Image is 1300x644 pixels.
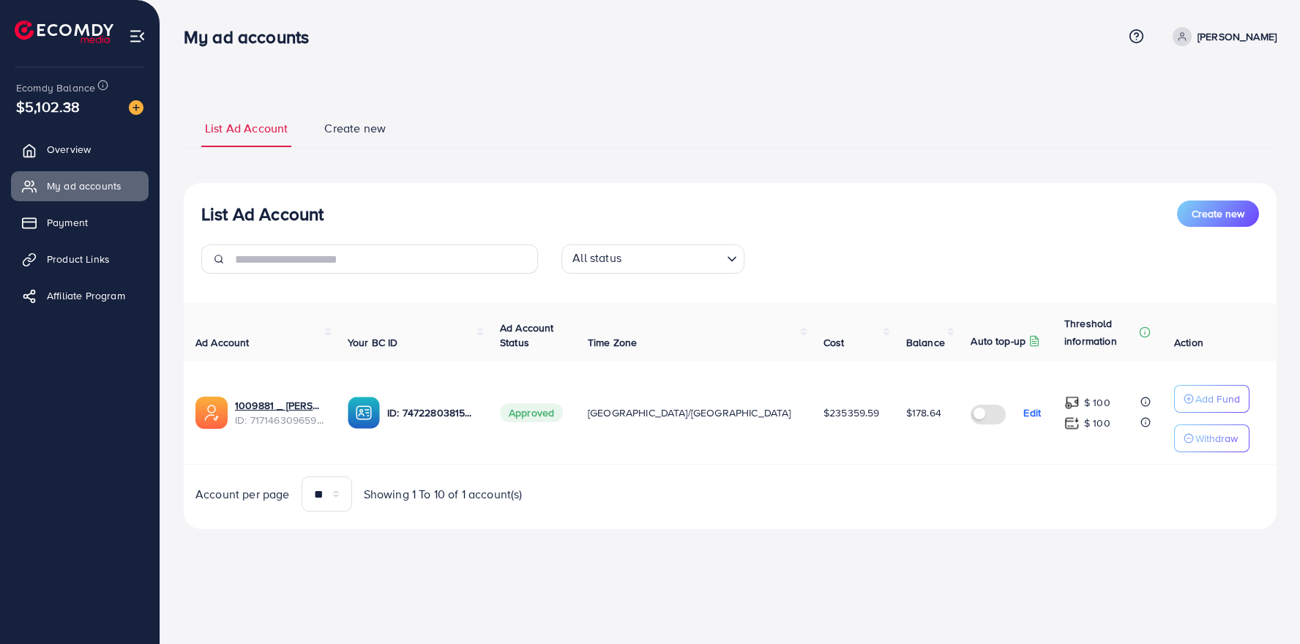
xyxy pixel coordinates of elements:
span: Product Links [47,252,110,266]
img: ic-ads-acc.e4c84228.svg [195,397,228,429]
span: Balance [906,335,945,350]
span: Showing 1 To 10 of 1 account(s) [364,486,523,503]
span: My ad accounts [47,179,122,193]
img: logo [15,20,113,43]
p: Edit [1023,404,1041,422]
button: Create new [1177,201,1259,227]
div: Search for option [561,244,744,274]
span: Create new [324,120,386,137]
span: All status [569,247,624,270]
span: Action [1174,335,1203,350]
h3: List Ad Account [201,203,324,225]
span: Your BC ID [348,335,398,350]
a: 1009881 _ [PERSON_NAME] New [235,398,324,413]
p: Add Fund [1195,390,1240,408]
img: top-up amount [1064,395,1080,411]
p: Auto top-up [971,332,1026,350]
span: Affiliate Program [47,288,125,303]
p: Threshold information [1064,315,1136,350]
h3: My ad accounts [184,26,321,48]
button: Add Fund [1174,385,1249,413]
span: Ad Account Status [500,321,554,350]
a: Overview [11,135,149,164]
span: Approved [500,403,563,422]
img: ic-ba-acc.ded83a64.svg [348,397,380,429]
span: Ad Account [195,335,250,350]
span: Payment [47,215,88,230]
a: My ad accounts [11,171,149,201]
img: image [129,100,143,115]
p: [PERSON_NAME] [1198,28,1277,45]
span: $178.64 [906,405,941,420]
span: Ecomdy Balance [16,80,95,95]
a: Affiliate Program [11,281,149,310]
span: $5,102.38 [16,96,80,117]
p: $ 100 [1084,394,1110,411]
div: <span class='underline'>1009881 _ Qasim Naveed New</span></br>7171463096597299201 [235,398,324,428]
span: $235359.59 [823,405,880,420]
button: Withdraw [1174,424,1249,452]
img: top-up amount [1064,416,1080,431]
span: Account per page [195,486,290,503]
span: ID: 7171463096597299201 [235,413,324,427]
span: Cost [823,335,845,350]
p: $ 100 [1084,414,1110,432]
img: menu [129,28,146,45]
span: Overview [47,142,91,157]
a: Product Links [11,244,149,274]
input: Search for option [626,247,721,270]
iframe: Chat [1238,578,1289,633]
a: Payment [11,208,149,237]
p: ID: 7472280381585227777 [387,404,477,422]
a: [PERSON_NAME] [1167,27,1277,46]
span: Create new [1192,206,1244,221]
span: Time Zone [588,335,637,350]
p: Withdraw [1195,430,1238,447]
span: [GEOGRAPHIC_DATA]/[GEOGRAPHIC_DATA] [588,405,791,420]
span: List Ad Account [205,120,288,137]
